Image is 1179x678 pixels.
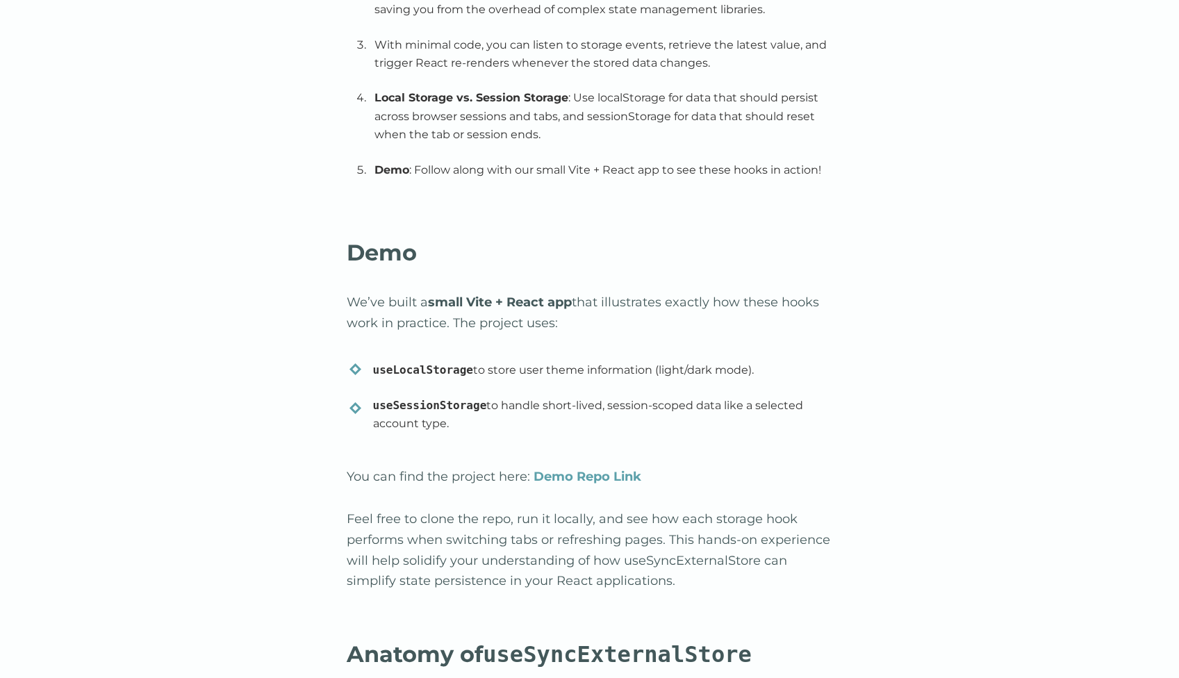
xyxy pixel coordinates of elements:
p: We’ve built a that illustrates exactly how these hooks work in practice. The project uses: [347,292,833,333]
strong: Local Storage vs. Session Storage [374,91,568,104]
p: Feel free to clone the repo, run it locally, and see how each storage hook performs when switchin... [347,509,833,592]
li: : Use localStorage for data that should persist across browser sessions and tabs, and sessionStor... [369,83,833,155]
p: You can find the project here: [347,467,833,488]
strong: small Vite + React app [428,295,572,310]
strong: Anatomy of [347,640,752,668]
code: useSyncExternalStore [483,641,752,668]
code: useLocalStorage [373,363,474,377]
li: With minimal code, you can listen to storage events, retrieve the latest value, and trigger React... [369,31,833,84]
a: Demo Repo Link [530,469,641,484]
li: to handle short-lived, session-scoped data like a selected account type. [349,391,836,445]
li: to store user theme information (light/dark mode). [349,356,836,390]
strong: Demo [374,163,409,176]
code: useSessionStorage [373,399,487,412]
strong: Demo Repo Link [534,469,641,484]
li: : Follow along with our small Vite + React app to see these hooks in action! [369,156,833,190]
strong: Demo [347,239,417,266]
